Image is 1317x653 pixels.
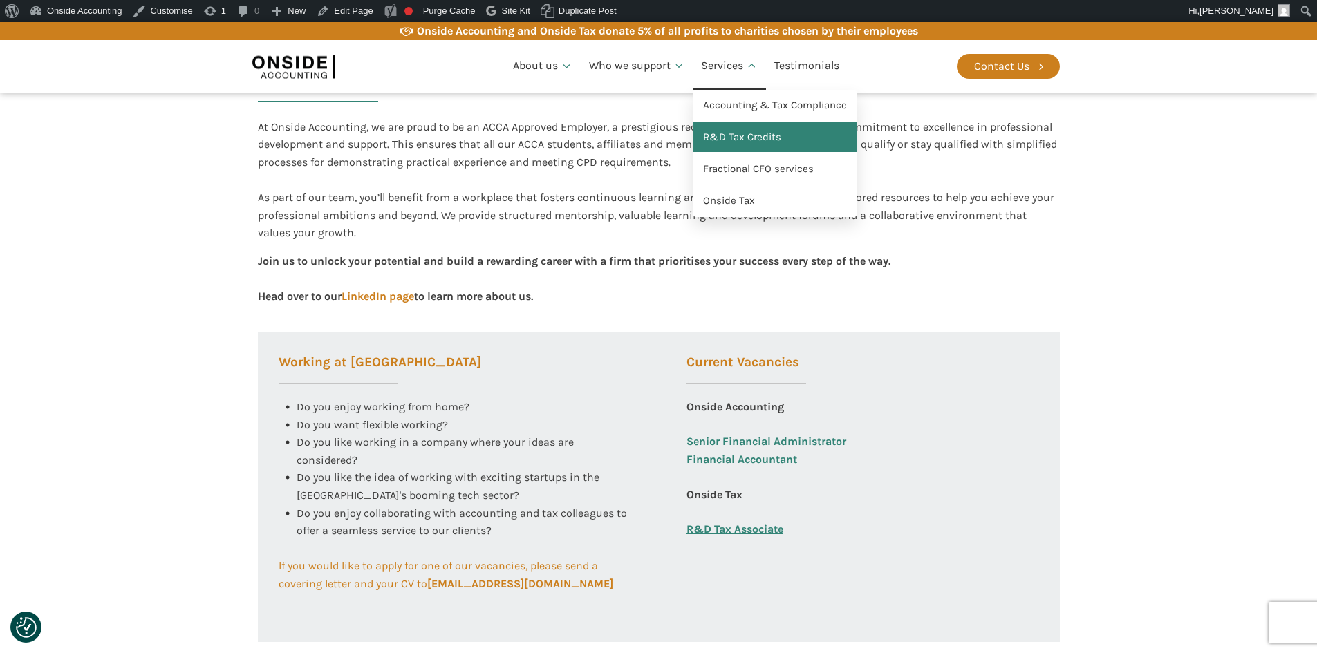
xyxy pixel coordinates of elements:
[686,356,806,384] h3: Current Vacancies
[686,451,797,486] a: Financial Accountant
[686,433,846,451] a: Senior Financial Administrator
[693,185,857,217] a: Onside Tax
[297,400,469,413] span: Do you enjoy working from home?
[505,43,581,90] a: About us
[279,557,631,592] a: If you would like to apply for one of our vacancies, please send a covering letter and your CV to...
[297,435,577,466] span: Do you like working in a company where your ideas are considered?
[258,252,890,304] div: Join us to unlock your potential and build a rewarding career with a firm that prioritises your s...
[581,43,693,90] a: Who we support
[502,6,530,16] span: Site Kit
[252,50,335,82] img: Onside Accounting
[693,122,857,153] a: R&D Tax Credits
[693,153,857,185] a: Fractional CFO services
[279,559,613,590] span: If you would like to apply for one of our vacancies, please send a covering letter and your CV to
[297,507,630,538] span: Do you enjoy collaborating with accounting and tax colleagues to offer a seamless service to our ...
[404,7,413,15] div: Focus keyphrase not set
[686,398,784,433] div: Onside Accounting
[342,290,414,303] a: LinkedIn page
[16,617,37,638] button: Consent Preferences
[957,54,1060,79] a: Contact Us
[686,520,783,538] a: R&D Tax Associate
[279,356,481,384] h3: Working at [GEOGRAPHIC_DATA]
[693,90,857,122] a: Accounting & Tax Compliance
[297,471,602,502] span: Do you like the idea of working with exciting startups in the [GEOGRAPHIC_DATA]'s booming tech se...
[693,43,766,90] a: Services
[258,118,1060,242] div: At Onside Accounting, we are proud to be an ACCA Approved Employer, a prestigious recognition tha...
[417,22,918,40] div: Onside Accounting and Onside Tax donate 5% of all profits to charities chosen by their employees
[16,617,37,638] img: Revisit consent button
[974,57,1029,75] div: Contact Us
[297,418,448,431] span: Do you want flexible working?
[766,43,848,90] a: Testimonials
[686,486,742,520] div: Onside Tax
[1199,6,1273,16] span: [PERSON_NAME]
[427,577,613,590] b: [EMAIL_ADDRESS][DOMAIN_NAME]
